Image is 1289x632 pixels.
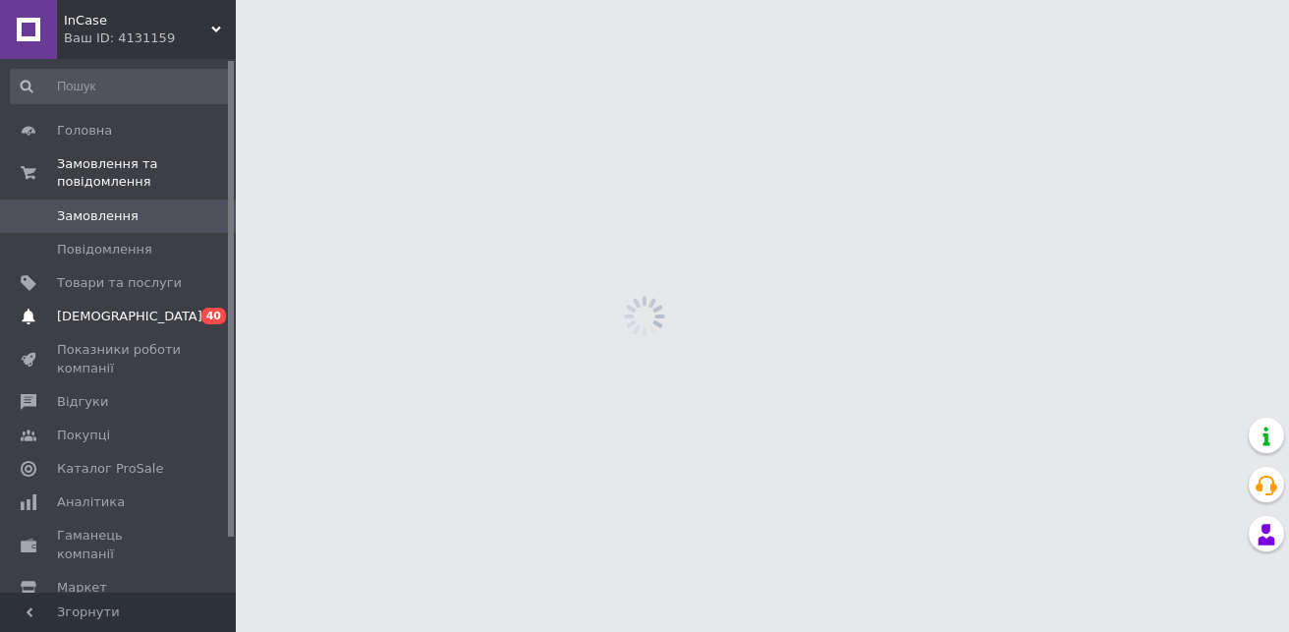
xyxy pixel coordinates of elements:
[57,155,236,191] span: Замовлення та повідомлення
[57,393,108,411] span: Відгуки
[57,308,202,325] span: [DEMOGRAPHIC_DATA]
[10,69,232,104] input: Пошук
[57,122,112,140] span: Головна
[201,308,226,324] span: 40
[57,274,182,292] span: Товари та послуги
[64,12,211,29] span: InCase
[64,29,236,47] div: Ваш ID: 4131159
[57,493,125,511] span: Аналітика
[57,207,139,225] span: Замовлення
[57,579,107,597] span: Маркет
[57,241,152,259] span: Повідомлення
[57,460,163,478] span: Каталог ProSale
[57,341,182,376] span: Показники роботи компанії
[57,527,182,562] span: Гаманець компанії
[57,427,110,444] span: Покупці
